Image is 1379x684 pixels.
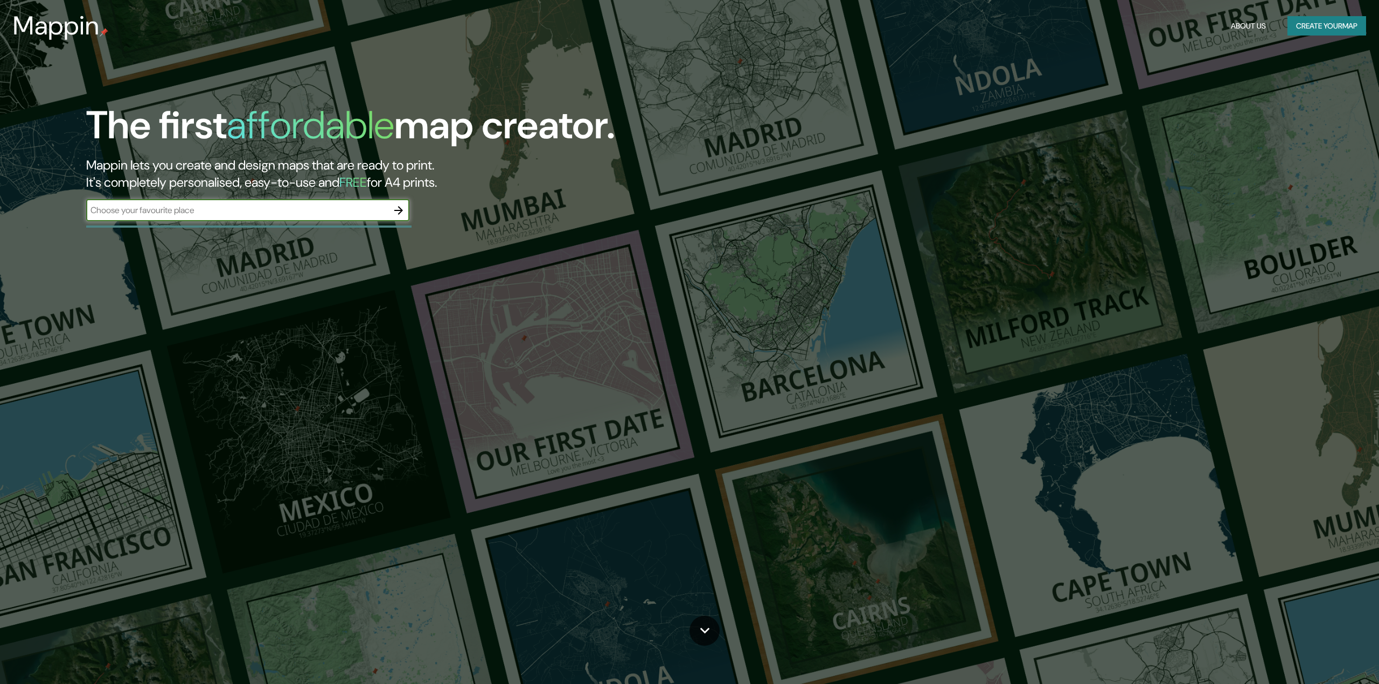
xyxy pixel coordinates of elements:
[227,100,394,150] h1: affordable
[86,103,615,157] h1: The first map creator.
[86,204,388,216] input: Choose your favourite place
[13,11,100,41] h3: Mappin
[1227,16,1270,36] button: About Us
[100,28,108,37] img: mappin-pin
[86,157,776,191] h2: Mappin lets you create and design maps that are ready to print. It's completely personalised, eas...
[339,174,367,191] h5: FREE
[1287,16,1366,36] button: Create yourmap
